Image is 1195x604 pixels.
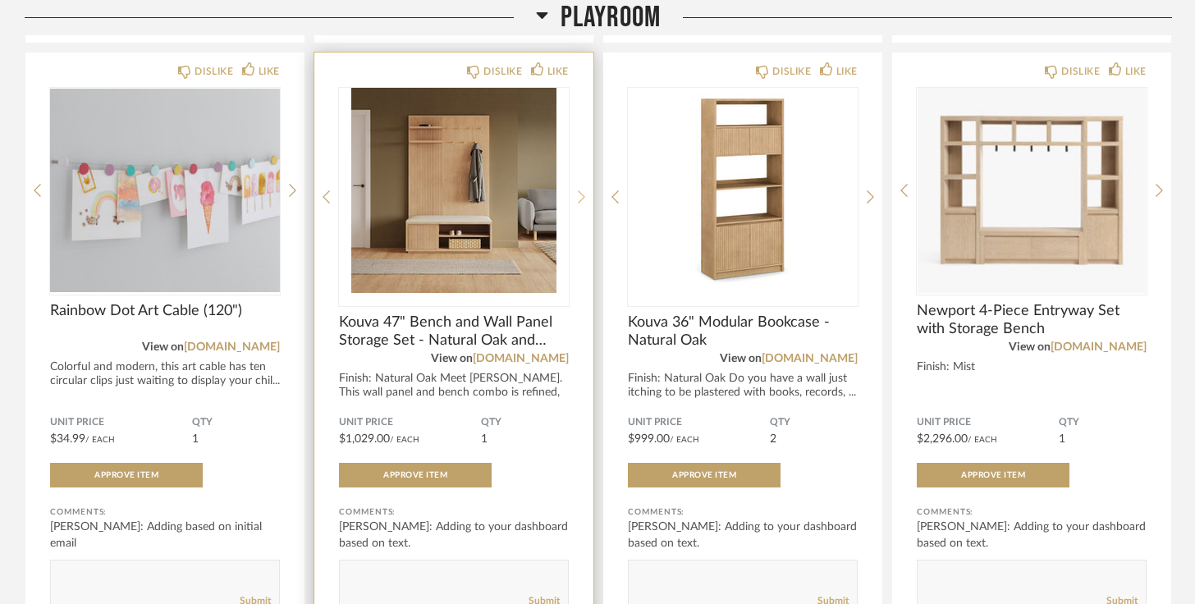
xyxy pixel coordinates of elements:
div: 0 [339,88,569,293]
div: [PERSON_NAME]: Adding to your dashboard based on text. [917,519,1147,551]
div: Finish: Mist [917,360,1147,374]
div: DISLIKE [483,63,522,80]
img: undefined [339,88,569,293]
button: Approve Item [339,463,492,487]
div: [PERSON_NAME]: Adding based on initial email [50,519,280,551]
div: Finish: Natural Oak Do you have a wall just itching to be plastered with books, records, ... [628,372,858,400]
div: LIKE [547,63,569,80]
span: 1 [1059,433,1065,445]
span: 2 [770,433,776,445]
span: Approve Item [961,471,1025,479]
div: Comments: [50,504,280,520]
span: $999.00 [628,433,670,445]
span: Kouva 47" Bench and Wall Panel Storage Set - Natural Oak and Santolina Gray [339,313,569,350]
div: LIKE [836,63,858,80]
span: Kouva 36" Modular Bookcase - Natural Oak [628,313,858,350]
span: View on [1009,341,1051,353]
span: Approve Item [94,471,158,479]
span: Unit Price [628,416,770,429]
a: [DOMAIN_NAME] [473,353,569,364]
span: Rainbow Dot Art Cable (120") [50,302,280,320]
span: View on [431,353,473,364]
button: Approve Item [50,463,203,487]
span: QTY [481,416,569,429]
span: QTY [1059,416,1147,429]
span: QTY [770,416,858,429]
span: View on [720,353,762,364]
div: 0 [628,88,858,293]
div: LIKE [1125,63,1147,80]
div: LIKE [259,63,280,80]
div: DISLIKE [772,63,811,80]
img: undefined [917,88,1147,293]
a: [DOMAIN_NAME] [184,341,280,353]
button: Approve Item [917,463,1069,487]
span: 1 [481,433,488,445]
img: undefined [628,88,858,293]
div: DISLIKE [195,63,233,80]
span: View on [142,341,184,353]
span: Approve Item [672,471,736,479]
span: 1 [192,433,199,445]
div: Comments: [917,504,1147,520]
span: $2,296.00 [917,433,968,445]
span: / Each [390,436,419,444]
span: Unit Price [339,416,481,429]
div: DISLIKE [1061,63,1100,80]
div: Finish: Natural Oak Meet [PERSON_NAME]. This wall panel and bench combo is refined, well-bala... [339,372,569,414]
span: Unit Price [50,416,192,429]
span: QTY [192,416,280,429]
span: $1,029.00 [339,433,390,445]
span: Approve Item [383,471,447,479]
img: undefined [50,88,280,293]
a: [DOMAIN_NAME] [762,353,858,364]
a: [DOMAIN_NAME] [1051,341,1147,353]
div: Colorful and modern, this art cable has ten circular clips just waiting to display your chil... [50,360,280,388]
span: / Each [670,436,699,444]
span: $34.99 [50,433,85,445]
div: [PERSON_NAME]: Adding to your dashboard based on text. [628,519,858,551]
div: Comments: [339,504,569,520]
span: Unit Price [917,416,1059,429]
div: Comments: [628,504,858,520]
span: / Each [968,436,997,444]
span: / Each [85,436,115,444]
button: Approve Item [628,463,781,487]
span: Newport 4-Piece Entryway Set with Storage Bench [917,302,1147,338]
div: [PERSON_NAME]: Adding to your dashboard based on text. [339,519,569,551]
